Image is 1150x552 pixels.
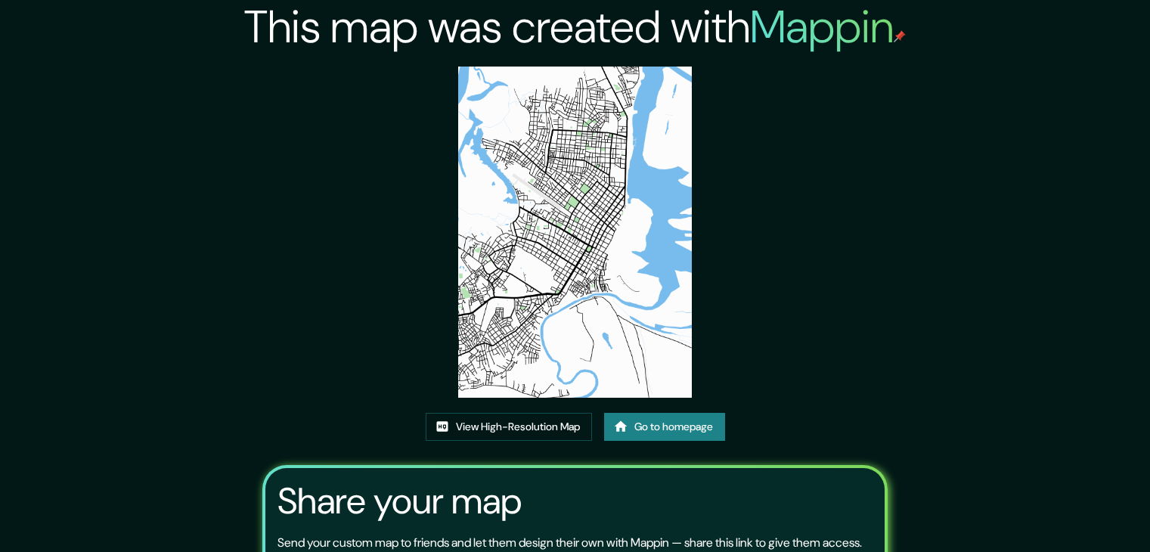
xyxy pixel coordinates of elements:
[1015,493,1133,535] iframe: Help widget launcher
[458,67,693,398] img: created-map
[604,413,725,441] a: Go to homepage
[894,30,906,42] img: mappin-pin
[277,534,862,552] p: Send your custom map to friends and let them design their own with Mappin — share this link to gi...
[277,480,522,523] h3: Share your map
[426,413,592,441] a: View High-Resolution Map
